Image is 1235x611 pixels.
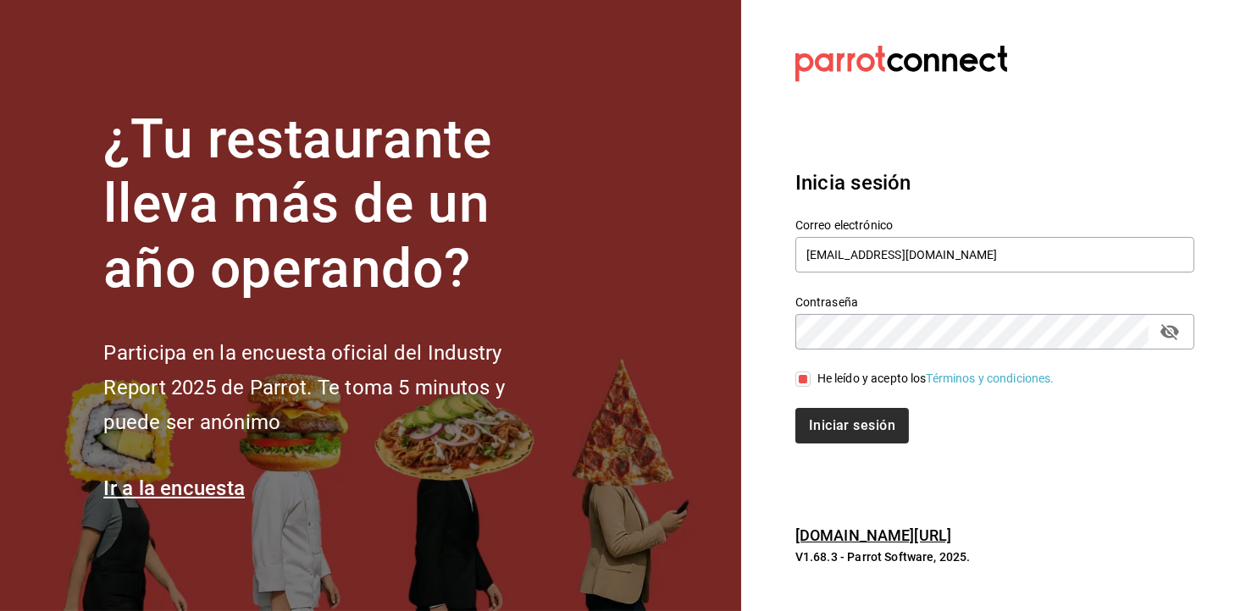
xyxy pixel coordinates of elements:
a: Términos y condiciones. [927,372,1055,385]
button: Iniciar sesión [795,408,909,443]
p: V1.68.3 - Parrot Software, 2025. [795,548,1194,565]
label: Contraseña [795,296,1194,308]
h3: Inicia sesión [795,168,1194,198]
label: Correo electrónico [795,219,1194,231]
input: Ingresa tu correo electrónico [795,237,1194,272]
a: Ir a la encuesta [103,476,245,500]
div: He leído y acepto los [817,370,1055,388]
a: [DOMAIN_NAME][URL] [795,526,951,544]
h2: Participa en la encuesta oficial del Industry Report 2025 de Parrot. Te toma 5 minutos y puede se... [103,336,561,439]
h1: ¿Tu restaurante lleva más de un año operando? [103,107,561,302]
button: passwordField [1155,317,1184,346]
